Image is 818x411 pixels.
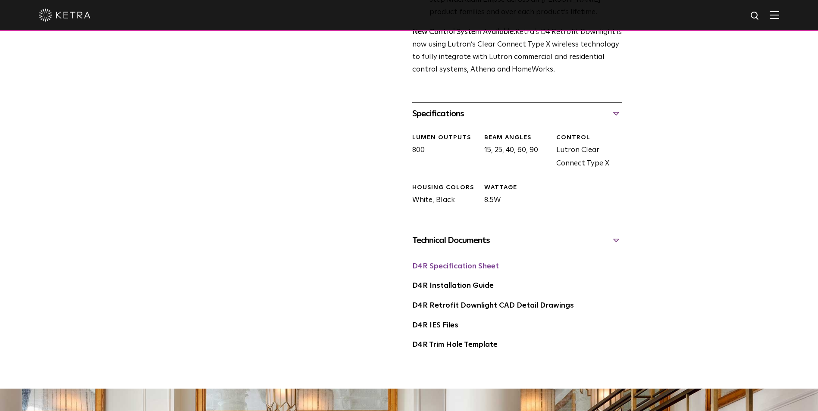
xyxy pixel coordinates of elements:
[412,341,498,349] a: D4R Trim Hole Template
[478,134,550,171] div: 15, 25, 40, 60, 90
[412,107,622,121] div: Specifications
[484,184,550,192] div: WATTAGE
[412,234,622,247] div: Technical Documents
[412,184,478,192] div: HOUSING COLORS
[412,134,478,142] div: LUMEN OUTPUTS
[750,11,761,22] img: search icon
[406,134,478,171] div: 800
[550,134,622,171] div: Lutron Clear Connect Type X
[484,134,550,142] div: Beam Angles
[412,26,622,76] p: Ketra’s D4 Retrofit Downlight is now using Lutron’s Clear Connect Type X wireless technology to f...
[39,9,91,22] img: ketra-logo-2019-white
[478,184,550,207] div: 8.5W
[412,322,458,329] a: D4R IES Files
[556,134,622,142] div: CONTROL
[770,11,779,19] img: Hamburger%20Nav.svg
[412,263,499,270] a: D4R Specification Sheet
[412,302,574,309] a: D4R Retrofit Downlight CAD Detail Drawings
[412,282,494,290] a: D4R Installation Guide
[406,184,478,207] div: White, Black
[412,28,515,36] strong: New Control System Available:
